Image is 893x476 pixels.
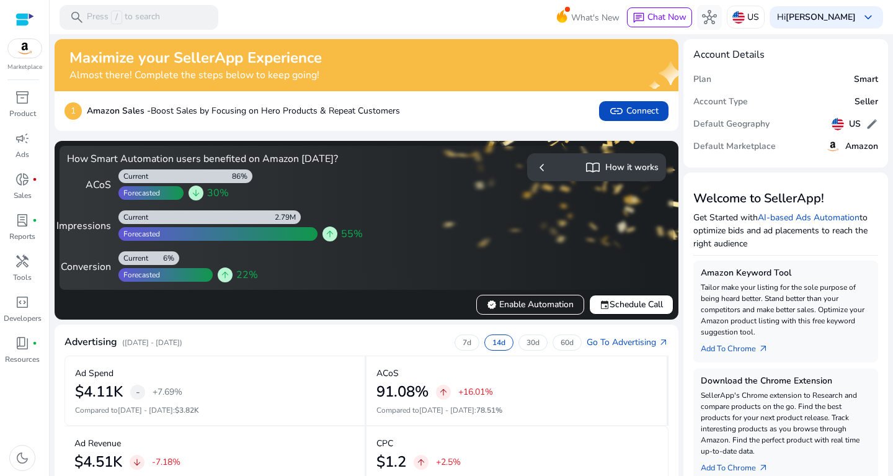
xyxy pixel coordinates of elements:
h5: Default Marketplace [693,141,776,152]
span: Connect [609,104,659,119]
h2: $4.11K [75,383,123,401]
div: 6% [163,253,179,263]
div: Forecasted [118,188,160,198]
span: Enable Automation [487,298,574,311]
span: What's New [571,7,620,29]
span: search [69,10,84,25]
span: [DATE] - [DATE] [419,405,474,415]
span: edit [866,118,878,130]
p: 1 [64,102,82,120]
div: ACoS [67,177,111,192]
p: Get Started with to optimize bids and ad placements to reach the right audience [693,211,878,250]
h2: 91.08% [376,383,429,401]
span: arrow_outward [758,463,768,473]
img: us.svg [732,11,745,24]
span: book_4 [15,336,30,351]
div: 86% [232,171,252,181]
h4: Almost there! Complete the steps below to keep going! [69,70,322,81]
p: Press to search [87,11,160,24]
h5: How it works [605,163,659,173]
span: chat [633,12,645,24]
span: lab_profile [15,213,30,228]
p: 7d [463,338,471,348]
p: 60d [561,338,574,348]
span: arrow_outward [758,344,768,354]
h4: Advertising [64,336,117,348]
img: us.svg [832,118,844,130]
span: $3.82K [175,405,199,415]
p: +16.01% [458,388,493,397]
span: arrow_upward [438,387,448,397]
span: link [609,104,624,119]
p: Tools [13,272,32,283]
span: fiber_manual_record [32,218,37,223]
div: Current [118,212,148,222]
p: Reports [9,231,35,242]
h5: Default Geography [693,119,770,130]
span: Schedule Call [600,298,663,311]
a: Add To Chrome [701,457,778,474]
span: arrow_downward [132,457,142,467]
div: Current [118,253,148,263]
span: / [111,11,122,24]
div: Current [118,171,148,181]
button: eventSchedule Call [589,295,673,315]
p: Hi [777,13,856,22]
span: donut_small [15,172,30,187]
p: Marketplace [7,63,42,72]
p: Resources [5,354,40,365]
span: arrow_downward [191,188,201,198]
div: Forecasted [118,270,160,280]
h5: Amazon Keyword Tool [701,268,871,279]
h2: Maximize your SellerApp Experience [69,49,322,67]
p: ACoS [376,367,399,380]
div: Forecasted [118,229,160,239]
p: Ads [16,149,29,160]
h2: $4.51K [74,453,122,471]
p: Tailor make your listing for the sole purpose of being heard better. Stand better than your compe... [701,282,871,338]
span: event [600,300,610,310]
a: AI-based Ads Automation [758,212,860,223]
span: campaign [15,131,30,146]
span: Chat Now [647,11,686,23]
p: US [747,6,759,28]
p: SellerApp's Chrome extension to Research and compare products on the go. Find the best products f... [701,390,871,457]
p: Compared to : [75,405,355,416]
a: Go To Advertisingarrow_outward [587,336,669,349]
img: amazon.svg [8,39,42,58]
span: 55% [341,227,363,241]
span: 78.51% [476,405,502,415]
span: import_contacts [585,160,600,175]
h5: Plan [693,74,711,85]
span: [DATE] - [DATE] [118,405,173,415]
b: Amazon Sales - [87,105,151,117]
div: Conversion [67,259,111,274]
p: +7.69% [153,388,182,397]
span: 22% [236,267,258,282]
h5: Seller [855,97,878,107]
span: handyman [15,254,30,269]
p: 14d [492,338,505,348]
h2: $1.2 [376,453,406,471]
p: Sales [14,190,32,201]
p: +2.5% [436,458,461,467]
p: Compared to : [376,405,657,416]
p: CPC [376,437,393,450]
span: verified [487,300,497,310]
div: Impressions [67,218,111,233]
button: verifiedEnable Automation [476,295,584,315]
button: hub [697,5,722,30]
b: [PERSON_NAME] [786,11,856,23]
span: dark_mode [15,451,30,465]
p: Product [9,108,36,119]
span: arrow_outward [659,338,669,348]
p: Boost Sales by Focusing on Hero Products & Repeat Customers [87,104,400,117]
p: Ad Spend [75,367,113,380]
a: Add To Chrome [701,338,778,355]
span: arrow_upward [220,270,230,280]
h4: Account Details [693,49,878,61]
p: ([DATE] - [DATE]) [122,337,182,348]
span: arrow_upward [416,457,426,467]
p: -7.18% [152,458,180,467]
button: linkConnect [599,101,669,121]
